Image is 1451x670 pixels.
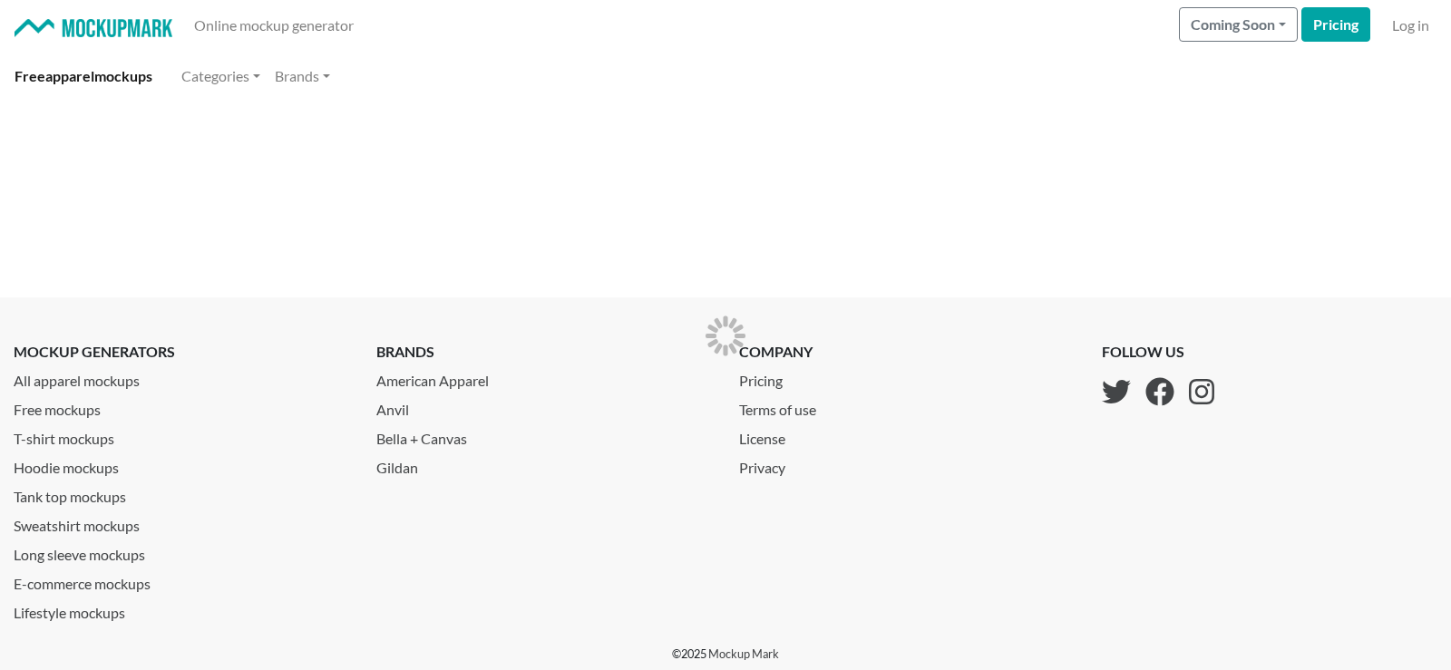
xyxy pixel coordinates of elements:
[14,595,349,624] a: Lifestyle mockups
[15,19,172,38] img: Mockup Mark
[268,58,337,94] a: Brands
[14,508,349,537] a: Sweatshirt mockups
[14,341,349,363] p: mockup generators
[14,537,349,566] a: Long sleeve mockups
[1179,7,1298,42] button: Coming Soon
[376,421,712,450] a: Bella + Canvas
[739,450,831,479] a: Privacy
[1301,7,1370,42] a: Pricing
[376,341,712,363] p: brands
[14,566,349,595] a: E-commerce mockups
[7,58,160,94] a: Freeapparelmockups
[376,392,712,421] a: Anvil
[739,392,831,421] a: Terms of use
[14,363,349,392] a: All apparel mockups
[14,421,349,450] a: T-shirt mockups
[1385,7,1436,44] a: Log in
[739,363,831,392] a: Pricing
[45,67,94,84] span: apparel
[1102,341,1214,363] p: follow us
[376,450,712,479] a: Gildan
[14,479,349,508] a: Tank top mockups
[376,363,712,392] a: American Apparel
[672,646,779,663] p: © 2025
[739,341,831,363] p: company
[187,7,361,44] a: Online mockup generator
[14,392,349,421] a: Free mockups
[14,450,349,479] a: Hoodie mockups
[739,421,831,450] a: License
[174,58,268,94] a: Categories
[708,646,779,661] a: Mockup Mark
